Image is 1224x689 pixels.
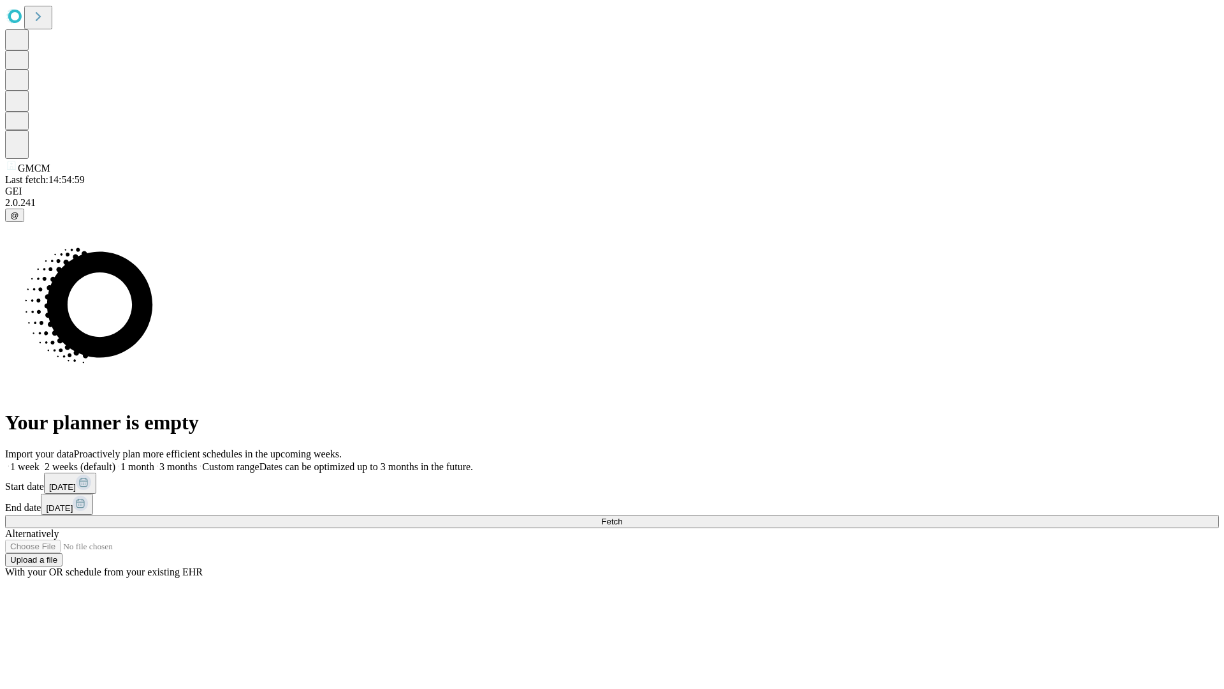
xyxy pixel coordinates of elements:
[120,461,154,472] span: 1 month
[18,163,50,174] span: GMCM
[5,515,1219,528] button: Fetch
[74,448,342,459] span: Proactively plan more efficient schedules in the upcoming weeks.
[49,482,76,492] span: [DATE]
[159,461,197,472] span: 3 months
[10,461,40,472] span: 1 week
[5,448,74,459] span: Import your data
[259,461,473,472] span: Dates can be optimized up to 3 months in the future.
[5,197,1219,209] div: 2.0.241
[5,567,203,577] span: With your OR schedule from your existing EHR
[5,494,1219,515] div: End date
[10,211,19,220] span: @
[44,473,96,494] button: [DATE]
[5,473,1219,494] div: Start date
[5,174,85,185] span: Last fetch: 14:54:59
[5,411,1219,434] h1: Your planner is empty
[5,186,1219,197] div: GEI
[41,494,93,515] button: [DATE]
[5,209,24,222] button: @
[45,461,115,472] span: 2 weeks (default)
[202,461,259,472] span: Custom range
[601,517,622,526] span: Fetch
[46,503,73,513] span: [DATE]
[5,528,59,539] span: Alternatively
[5,553,62,567] button: Upload a file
